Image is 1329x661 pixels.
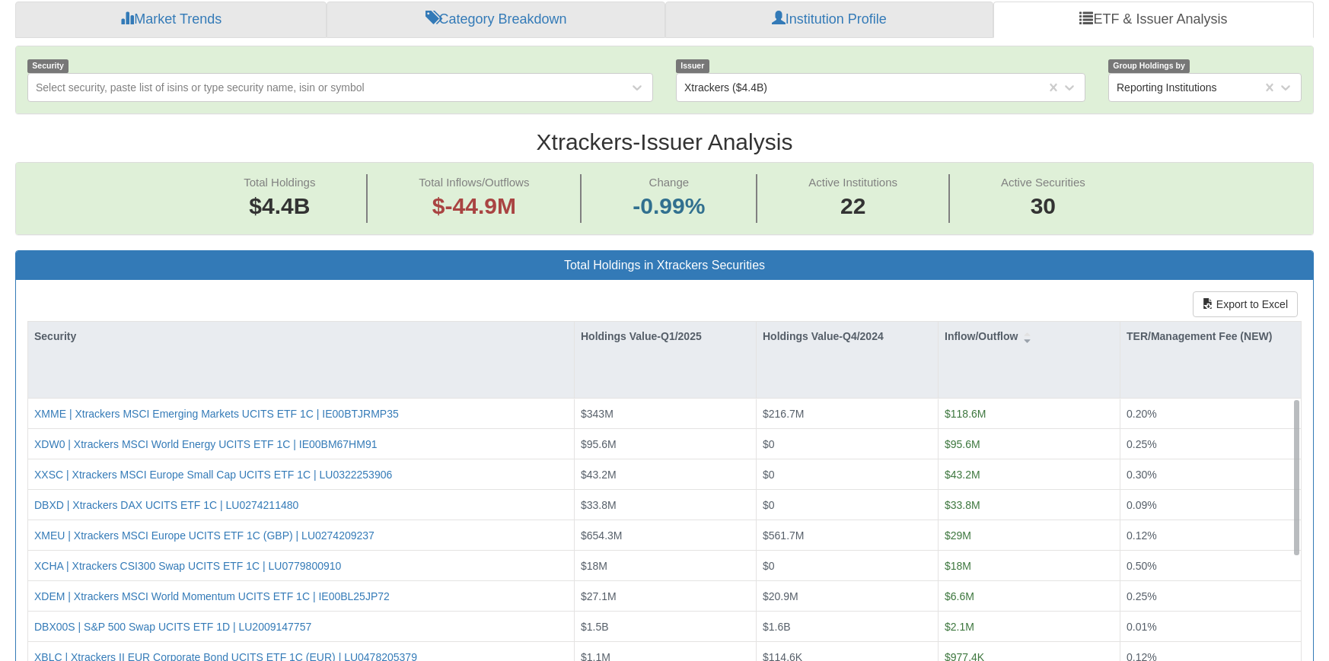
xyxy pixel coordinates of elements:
span: $-44.9M [432,193,516,218]
a: ETF & Issuer Analysis [993,2,1314,38]
span: Active Institutions [808,176,897,189]
span: $2.1M [945,621,974,633]
span: -0.99% [633,190,705,223]
span: $561.7M [763,529,804,542]
span: $0 [763,438,775,450]
span: 22 [808,190,897,223]
button: XDEM | Xtrackers MSCI World Momentum UCITS ETF 1C | IE00BL25JP72 [34,589,390,604]
div: 0.09% [1127,497,1295,513]
span: $33.8M [581,499,617,511]
span: $29M [945,529,971,542]
h2: Xtrackers - Issuer Analysis [15,129,1314,154]
button: DBXD | Xtrackers DAX UCITS ETF 1C | LU0274211480 [34,497,298,513]
button: XXSC | Xtrackers MSCI Europe Small Cap UCITS ETF 1C | LU0322253906 [34,467,392,482]
span: $1.6B [763,621,791,633]
span: $216.7M [763,408,804,420]
span: $0 [763,560,775,572]
span: Security [27,59,69,72]
span: 30 [1001,190,1085,223]
span: $0 [763,469,775,481]
span: $43.2M [581,469,617,481]
div: 0.50% [1127,558,1295,574]
span: $4.4B [249,193,310,218]
span: Total Inflows/Outflows [419,176,529,189]
div: 0.25% [1127,437,1295,452]
div: 0.12% [1127,528,1295,543]
span: $33.8M [945,499,980,511]
span: $18M [581,560,607,572]
div: 0.01% [1127,619,1295,634]
div: Holdings Value-Q4/2024 [757,322,938,351]
span: $118.6M [945,408,986,420]
div: Security [28,322,574,351]
div: Inflow/Outflow [939,322,1120,351]
a: Institution Profile [665,2,993,38]
span: $27.1M [581,590,617,602]
span: $95.6M [581,438,617,450]
div: TER/Management Fee (NEW) [1120,322,1301,351]
button: DBX00S | S&P 500 Swap UCITS ETF 1D | LU2009147757 [34,619,311,634]
span: $343M [581,408,614,420]
span: Total Holdings [244,176,315,189]
div: 0.20% [1127,406,1295,421]
div: Xtrackers ($4.4B) [684,80,767,95]
span: $18M [945,560,971,572]
span: $1.5B [581,621,609,633]
button: XCHA | Xtrackers CSI300 Swap UCITS ETF 1C | LU0779800910 [34,558,341,574]
span: Issuer [676,59,709,72]
div: Holdings Value-Q1/2025 [575,322,756,351]
a: Category Breakdown [327,2,664,38]
span: $20.9M [763,590,798,602]
span: Change [649,176,690,189]
h3: Total Holdings in Xtrackers Securities [27,259,1302,272]
a: Market Trends [15,2,327,38]
span: $6.6M [945,590,974,602]
span: $95.6M [945,438,980,450]
button: XDW0 | Xtrackers MSCI World Energy UCITS ETF 1C | IE00BM67HM91 [34,437,377,452]
div: 0.25% [1127,589,1295,604]
div: Reporting Institutions [1117,80,1217,95]
span: Group Holdings by [1108,59,1190,72]
button: Export to Excel [1193,291,1298,317]
span: $654.3M [581,529,622,542]
span: $43.2M [945,469,980,481]
div: Select security, paste list of isins or type security name, isin or symbol [36,80,365,95]
button: XMME | Xtrackers MSCI Emerging Markets UCITS ETF 1C | IE00BTJRMP35 [34,406,399,421]
span: $0 [763,499,775,511]
button: XMEU | Xtrackers MSCI Europe UCITS ETF 1C (GBP) | LU0274209237 [34,528,374,543]
div: 0.30% [1127,467,1295,482]
span: Active Securities [1001,176,1085,189]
